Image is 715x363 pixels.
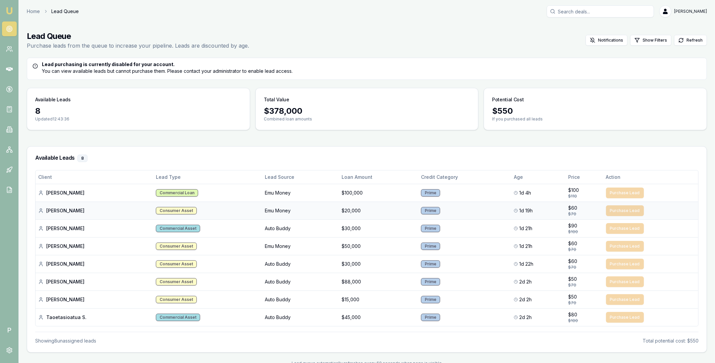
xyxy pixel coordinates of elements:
[156,243,197,250] div: Consumer Asset
[156,225,200,232] div: Commercial Asset
[569,247,601,252] div: $70
[38,225,151,232] div: [PERSON_NAME]
[421,189,440,197] div: Prime
[569,205,578,211] span: $60
[2,323,17,338] span: P
[519,296,532,303] span: 2d 2h
[674,35,707,46] button: Refresh
[566,170,603,184] th: Price
[35,116,242,122] p: Updated 12:43:36
[339,255,418,273] td: $30,000
[569,194,601,199] div: $110
[35,96,71,103] h3: Available Leads
[38,207,151,214] div: [PERSON_NAME]
[492,96,524,103] h3: Potential Cost
[38,296,151,303] div: [PERSON_NAME]
[262,170,339,184] th: Lead Source
[51,8,79,15] span: Lead Queue
[547,5,654,17] input: Search deals
[339,202,418,219] td: $20,000
[630,35,671,46] button: Show Filters
[339,219,418,237] td: $30,000
[339,273,418,291] td: $88,000
[35,106,242,116] div: 8
[156,314,200,321] div: Commercial Asset
[153,170,262,184] th: Lead Type
[42,61,175,67] strong: Lead purchasing is currently disabled for your account.
[511,170,566,184] th: Age
[569,229,601,235] div: $100
[643,338,699,344] div: Total potential cost: $550
[38,314,151,321] div: Taoetasioatua S.
[156,296,197,303] div: Consumer Asset
[603,170,698,184] th: Action
[27,42,249,50] p: Purchase leads from the queue to increase your pipeline. Leads are discounted by age.
[264,106,470,116] div: $ 378,000
[569,300,601,306] div: $70
[339,170,418,184] th: Loan Amount
[421,225,440,232] div: Prime
[262,202,339,219] td: Emu Money
[5,7,13,15] img: emu-icon-u.png
[519,243,532,250] span: 1d 21h
[38,278,151,285] div: [PERSON_NAME]
[27,8,40,15] a: Home
[519,314,532,321] span: 2d 2h
[569,294,577,300] span: $50
[569,311,578,318] span: $80
[262,273,339,291] td: Auto Buddy
[27,31,249,42] h1: Lead Queue
[339,184,418,202] td: $100,000
[36,170,153,184] th: Client
[569,276,577,282] span: $50
[569,258,578,265] span: $60
[262,184,339,202] td: Emu Money
[569,240,578,247] span: $60
[418,170,511,184] th: Credit Category
[35,338,96,344] div: Showing 8 unassigned lead s
[156,207,197,214] div: Consumer Asset
[421,296,440,303] div: Prime
[421,314,440,321] div: Prime
[519,261,533,267] span: 1d 22h
[38,261,151,267] div: [PERSON_NAME]
[421,243,440,250] div: Prime
[35,155,699,162] h3: Available Leads
[262,237,339,255] td: Emu Money
[421,278,440,286] div: Prime
[262,255,339,273] td: Auto Buddy
[27,8,79,15] nav: breadcrumb
[264,96,289,103] h3: Total Value
[262,308,339,326] td: Auto Buddy
[492,106,699,116] div: $ 550
[156,189,198,197] div: Commercial Loan
[421,260,440,268] div: Prime
[156,260,197,268] div: Consumer Asset
[519,225,532,232] span: 1d 21h
[569,187,579,194] span: $100
[421,207,440,214] div: Prime
[569,265,601,270] div: $70
[77,155,87,162] div: 8
[33,61,701,74] div: You can view available leads but cannot purchase them. Please contact your administrator to enabl...
[262,219,339,237] td: Auto Buddy
[156,278,197,286] div: Consumer Asset
[38,190,151,196] div: [PERSON_NAME]
[586,35,628,46] button: Notifications
[264,116,470,122] p: Combined loan amounts
[569,282,601,288] div: $70
[674,9,707,14] span: [PERSON_NAME]
[339,291,418,308] td: $15,000
[339,308,418,326] td: $45,000
[519,207,533,214] span: 1d 19h
[569,211,601,217] div: $70
[569,222,578,229] span: $90
[339,237,418,255] td: $50,000
[519,190,531,196] span: 1d 4h
[262,291,339,308] td: Auto Buddy
[38,243,151,250] div: [PERSON_NAME]
[492,116,699,122] p: If you purchased all leads
[569,318,601,323] div: $100
[519,278,532,285] span: 2d 2h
